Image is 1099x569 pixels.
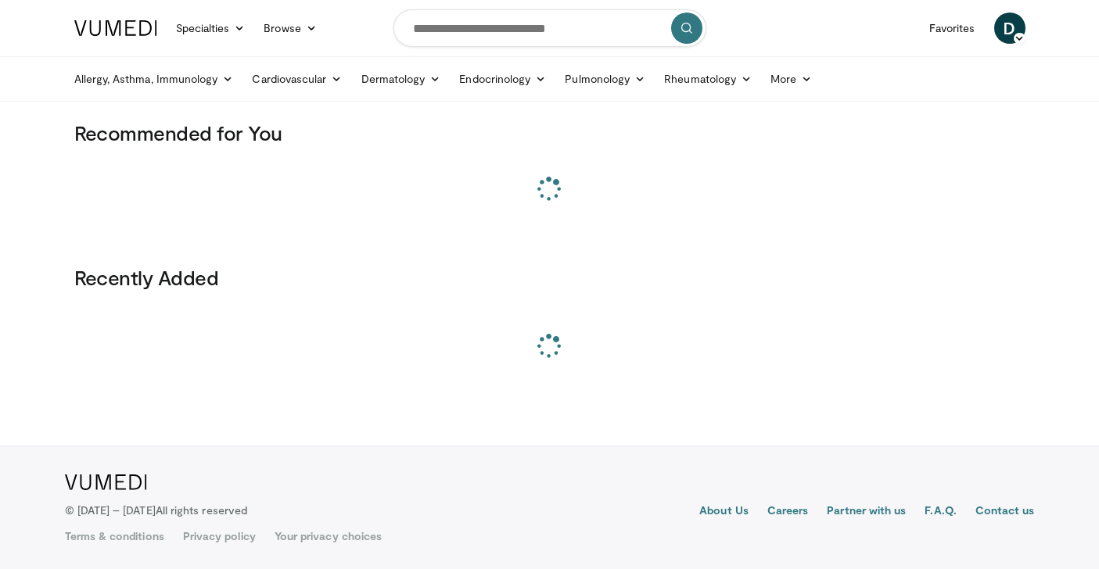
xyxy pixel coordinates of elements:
a: F.A.Q. [925,503,956,521]
a: Endocrinology [450,63,555,95]
a: Allergy, Asthma, Immunology [65,63,243,95]
a: Rheumatology [655,63,761,95]
a: D [994,13,1025,44]
a: Specialties [167,13,255,44]
a: About Us [699,503,749,521]
a: Browse [254,13,326,44]
a: Careers [767,503,809,521]
span: All rights reserved [156,503,247,517]
h3: Recently Added [74,265,1025,290]
a: More [761,63,821,95]
h3: Recommended for You [74,120,1025,145]
a: Dermatology [352,63,451,95]
img: VuMedi Logo [74,20,157,36]
a: Favorites [920,13,985,44]
input: Search topics, interventions [393,9,706,47]
a: Your privacy choices [275,528,382,544]
p: © [DATE] – [DATE] [65,503,248,518]
a: Cardiovascular [242,63,351,95]
img: VuMedi Logo [65,474,147,490]
a: Pulmonology [555,63,655,95]
a: Partner with us [827,503,906,521]
a: Contact us [975,503,1035,521]
a: Terms & conditions [65,528,164,544]
a: Privacy policy [183,528,256,544]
